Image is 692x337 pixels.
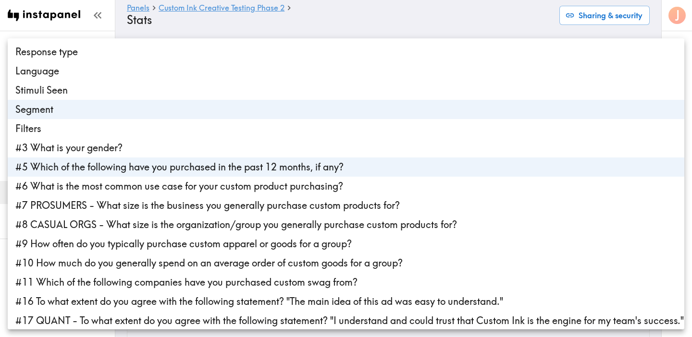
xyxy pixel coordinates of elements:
li: Stimuli Seen [8,81,684,100]
li: #17 QUANT - To what extent do you agree with the following statement? "I understand and could tru... [8,311,684,330]
li: Filters [8,119,684,138]
li: #9 How often do you typically purchase custom apparel or goods for a group? [8,234,684,253]
li: #3 What is your gender? [8,138,684,157]
li: #8 CASUAL ORGS - What size is the organization/group you generally purchase custom products for? [8,215,684,234]
li: #6 What is the most common use case for your custom product purchasing? [8,177,684,196]
li: #5 Which of the following have you purchased in the past 12 months, if any? [8,157,684,177]
li: #7 PROSUMERS - What size is the business you generally purchase custom products for? [8,196,684,215]
li: Segment [8,100,684,119]
li: #16 To what extent do you agree with the following statement? "The main idea of this ad was easy ... [8,292,684,311]
li: #11 Which of the following companies have you purchased custom swag from? [8,273,684,292]
li: #10 How much do you generally spend on an average order of custom goods for a group? [8,253,684,273]
li: Response type [8,42,684,61]
li: Language [8,61,684,81]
